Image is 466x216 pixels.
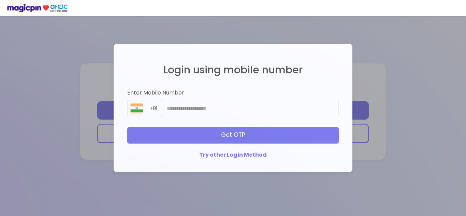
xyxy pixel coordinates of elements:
img: ondc-logo-new-small.8a59708e.svg [7,3,68,13]
div: Try other Login Method [127,151,339,159]
div: +91 [149,105,161,113]
img: 8BGLRPwvQ+9ZgAAAAASUVORK5CYII= [128,102,146,117]
div: Get OTP [127,127,339,142]
div: Enter Mobile Number [127,89,339,97]
h2: Login using mobile number [127,64,339,75]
